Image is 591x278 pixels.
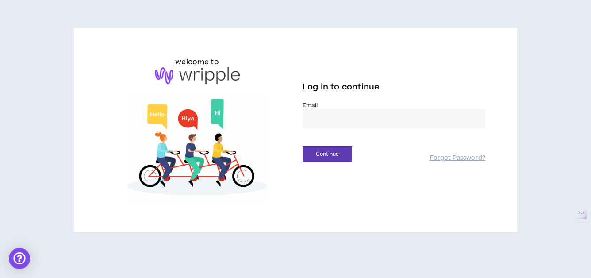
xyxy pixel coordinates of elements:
[106,93,288,204] img: Welcome to Wripple
[303,81,380,93] span: Log in to continue
[9,248,30,269] div: Open Intercom Messenger
[155,67,240,84] img: logo-brand.png
[303,101,485,109] label: Email
[430,154,485,162] a: Forgot Password?
[303,146,352,162] button: Continue
[175,57,219,67] h6: welcome to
